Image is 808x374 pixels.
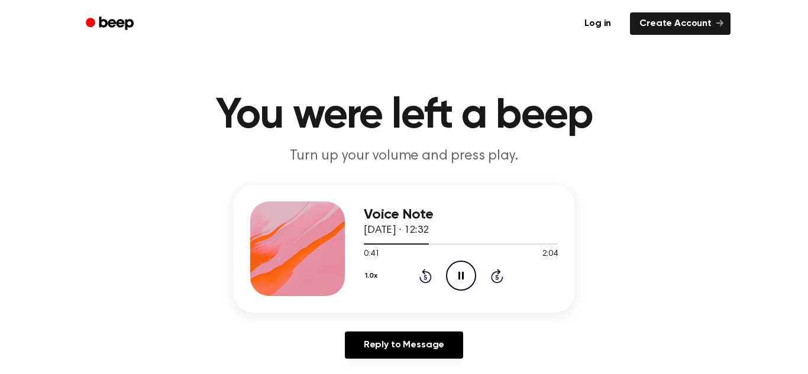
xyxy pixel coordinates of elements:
a: Create Account [630,12,731,35]
span: [DATE] · 12:32 [364,225,429,236]
h3: Voice Note [364,207,558,223]
p: Turn up your volume and press play. [177,147,631,166]
span: 0:41 [364,248,379,261]
a: Beep [77,12,144,35]
a: Log in [573,10,623,37]
a: Reply to Message [345,331,463,359]
span: 2:04 [542,248,558,261]
h1: You were left a beep [101,95,707,137]
button: 1.0x [364,266,382,286]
